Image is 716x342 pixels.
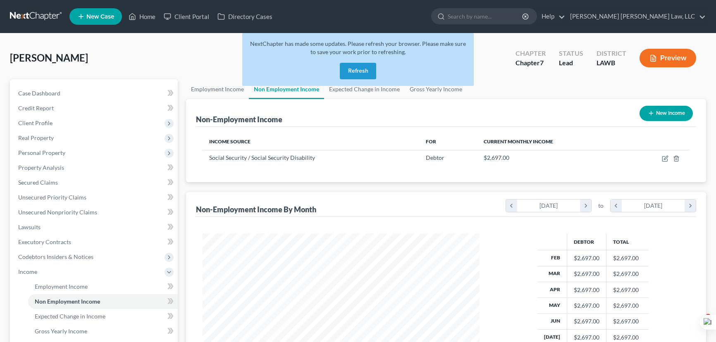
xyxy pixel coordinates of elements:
td: $2,697.00 [606,250,649,266]
th: Mar [537,266,567,282]
span: Secured Claims [18,179,58,186]
i: chevron_left [611,199,622,212]
span: Gross Yearly Income [35,328,87,335]
th: Feb [537,250,567,266]
span: For [426,138,436,145]
div: $2,697.00 [574,254,599,262]
span: Executory Contracts [18,238,71,245]
a: [PERSON_NAME] [PERSON_NAME] Law, LLC [566,9,706,24]
td: $2,697.00 [606,266,649,282]
span: Credit Report [18,104,54,112]
div: Chapter [516,58,546,68]
span: Lawsuits [18,223,41,230]
button: Refresh [340,63,376,79]
span: [PERSON_NAME] [10,52,88,64]
a: Employment Income [28,279,178,294]
div: Non-Employment Income [196,114,282,124]
a: Client Portal [160,9,213,24]
span: Expected Change in Income [35,313,105,320]
th: May [537,298,567,313]
span: Debtor [426,154,444,161]
div: [DATE] [517,199,580,212]
iframe: Intercom live chat [688,314,708,334]
div: $2,697.00 [574,317,599,325]
span: Unsecured Priority Claims [18,194,86,201]
a: Executory Contracts [12,235,178,249]
a: Expected Change in Income [28,309,178,324]
span: $2,697.00 [484,154,509,161]
span: NextChapter has made some updates. Please refresh your browser. Please make sure to save your wor... [250,40,466,55]
span: New Case [86,14,114,20]
span: Non Employment Income [35,298,100,305]
div: District [597,49,626,58]
a: Lawsuits [12,220,178,235]
th: Apr [537,282,567,297]
input: Search by name... [448,9,523,24]
div: Status [559,49,583,58]
span: Case Dashboard [18,90,60,97]
span: Personal Property [18,149,65,156]
span: Income [18,268,37,275]
a: Property Analysis [12,160,178,175]
span: Current Monthly Income [484,138,553,145]
a: Credit Report [12,101,178,116]
div: $2,697.00 [574,286,599,294]
span: Codebtors Insiders & Notices [18,253,93,260]
a: Employment Income [186,79,249,99]
a: Unsecured Priority Claims [12,190,178,205]
a: Case Dashboard [12,86,178,101]
th: Debtor [567,233,606,250]
i: chevron_right [685,199,696,212]
span: 7 [540,59,544,66]
td: $2,697.00 [606,282,649,297]
span: Real Property [18,134,54,141]
i: chevron_left [506,199,517,212]
button: New Income [640,106,693,121]
a: Non Employment Income [28,294,178,309]
div: Chapter [516,49,546,58]
td: $2,697.00 [606,313,649,329]
span: Income Source [209,138,251,145]
span: Social Security / Social Security Disability [209,154,315,161]
div: LAWB [597,58,626,68]
span: Property Analysis [18,164,64,171]
a: Secured Claims [12,175,178,190]
div: Lead [559,58,583,68]
a: Gross Yearly Income [28,324,178,339]
div: Non-Employment Income By Month [196,204,316,214]
div: $2,697.00 [574,333,599,342]
span: to [598,202,604,210]
a: Unsecured Nonpriority Claims [12,205,178,220]
span: 4 [705,314,711,321]
i: chevron_right [580,199,591,212]
div: $2,697.00 [574,302,599,310]
span: Employment Income [35,283,88,290]
div: [DATE] [622,199,685,212]
span: Unsecured Nonpriority Claims [18,209,97,216]
a: Help [537,9,565,24]
a: Home [124,9,160,24]
button: Preview [640,49,696,67]
td: $2,697.00 [606,298,649,313]
a: Directory Cases [213,9,277,24]
div: $2,697.00 [574,270,599,278]
th: Total [606,233,649,250]
th: Jun [537,313,567,329]
span: Client Profile [18,119,53,126]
